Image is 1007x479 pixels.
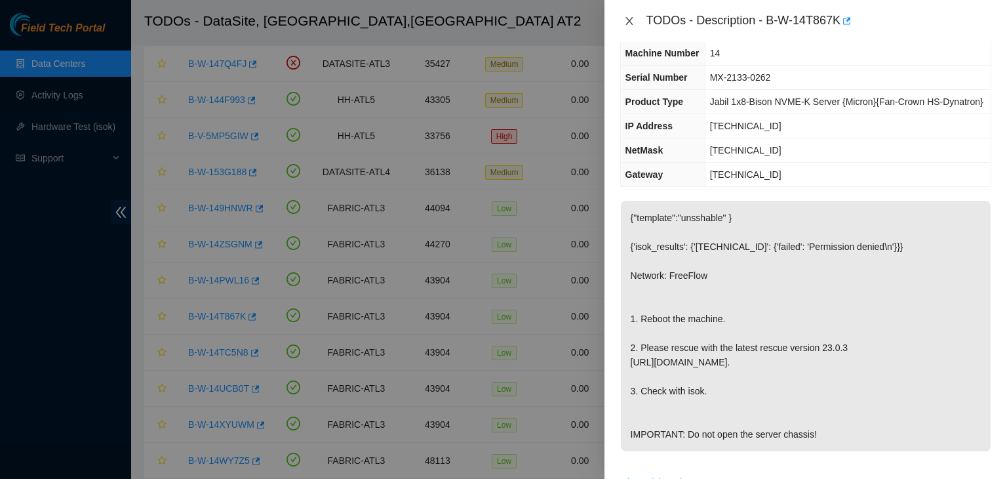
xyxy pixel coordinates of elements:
span: [TECHNICAL_ID] [710,121,781,131]
button: Close [620,15,639,28]
p: {"template":"unsshable" } {'isok_results': {'[TECHNICAL_ID]': {'failed': 'Permission denied\n'}}}... [621,201,991,451]
span: NetMask [625,145,663,156]
span: Machine Number [625,48,700,58]
span: [TECHNICAL_ID] [710,169,781,180]
span: [TECHNICAL_ID] [710,145,781,156]
span: 14 [710,48,721,58]
span: Jabil 1x8-Bison NVME-K Server {Micron}{Fan-Crown HS-Dynatron} [710,96,983,107]
span: Serial Number [625,72,688,83]
div: TODOs - Description - B-W-14T867K [646,10,991,31]
span: MX-2133-0262 [710,72,771,83]
span: Product Type [625,96,683,107]
span: IP Address [625,121,673,131]
span: Gateway [625,169,663,180]
span: close [624,16,635,26]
